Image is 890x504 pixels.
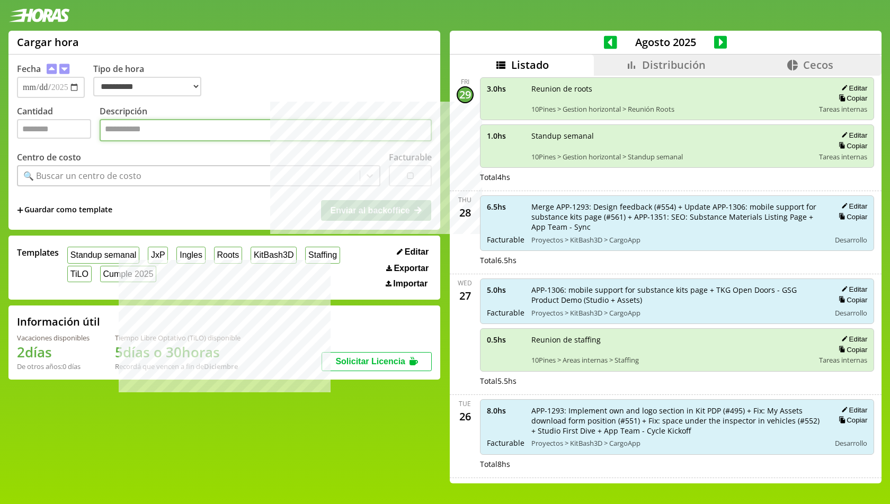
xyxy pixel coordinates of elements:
div: Tue [459,399,471,408]
span: 10Pines > Areas internas > Staffing [531,355,812,365]
span: Proyectos > KitBash3D > CargoApp [531,235,823,245]
span: Desarrollo [835,438,867,448]
div: 26 [457,408,474,425]
div: 29 [457,86,474,103]
span: Facturable [487,438,524,448]
span: Desarrollo [835,235,867,245]
span: 10Pines > Gestion horizontal > Reunión Roots [531,104,812,114]
span: 3.0 hs [487,84,524,94]
div: 27 [457,287,474,304]
span: Templates [17,247,59,258]
span: Distribución [642,58,706,72]
span: + [17,204,23,216]
div: Total 4 hs [480,172,875,182]
div: Recordá que vencen a fin de [115,362,241,371]
h1: Cargar hora [17,35,79,49]
span: Tareas internas [819,104,867,114]
b: Diciembre [204,362,238,371]
span: Proyectos > KitBash3D > CargoApp [531,308,823,318]
span: APP-1306: mobile support for substance kits page + TKG Open Doors - GSG Product Demo (Studio + As... [531,285,823,305]
button: Copiar [835,416,867,425]
button: Exportar [383,263,432,274]
span: 5.0 hs [487,285,524,295]
button: Editar [394,247,432,257]
span: Listado [511,58,549,72]
button: Copiar [835,94,867,103]
div: Tiempo Libre Optativo (TiLO) disponible [115,333,241,343]
span: +Guardar como template [17,204,112,216]
button: Copiar [835,295,867,304]
span: Exportar [394,264,429,273]
span: Tareas internas [819,152,867,161]
span: Merge APP-1293: Design feedback (#554) + Update APP-1306: mobile support for substance kits page ... [531,202,823,232]
button: KitBash3D [251,247,297,263]
span: Reunion de roots [531,84,812,94]
span: 1.0 hs [487,131,524,141]
button: Editar [838,285,867,294]
h1: 5 días o 30 horas [115,343,241,362]
span: Desarrollo [835,308,867,318]
span: Solicitar Licencia [335,357,405,366]
button: Cumple 2025 [100,266,157,282]
button: Ingles [176,247,205,263]
button: Editar [838,131,867,140]
span: Importar [393,279,428,289]
span: Facturable [487,308,524,318]
div: 🔍 Buscar un centro de costo [23,170,141,182]
button: Solicitar Licencia [322,352,432,371]
button: Staffing [305,247,340,263]
button: Editar [838,335,867,344]
span: 0.5 hs [487,335,524,345]
span: 10Pines > Gestion horizontal > Standup semanal [531,152,812,161]
div: De otros años: 0 días [17,362,90,371]
span: Tareas internas [819,355,867,365]
span: 6.5 hs [487,202,524,212]
span: APP-1293: Implement own and logo section in Kit PDP (#495) + Fix: My Assets download form positio... [531,406,823,436]
button: Editar [838,84,867,93]
button: Copiar [835,141,867,150]
div: 28 [457,204,474,221]
input: Cantidad [17,119,91,139]
div: Total 8 hs [480,459,875,469]
button: Copiar [835,345,867,354]
span: Editar [405,247,429,257]
span: Agosto 2025 [617,35,714,49]
span: Reunion de staffing [531,335,812,345]
button: TiLO [67,266,92,282]
button: Copiar [835,212,867,221]
h2: Información útil [17,314,100,329]
span: Facturable [487,235,524,245]
img: logotipo [8,8,70,22]
span: 8.0 hs [487,406,524,416]
label: Fecha [17,63,41,75]
button: Roots [214,247,242,263]
button: Editar [838,406,867,415]
button: Editar [838,202,867,211]
div: Vacaciones disponibles [17,333,90,343]
h1: 2 días [17,343,90,362]
span: Standup semanal [531,131,812,141]
textarea: Descripción [100,119,432,141]
div: Total 6.5 hs [480,255,875,265]
button: JxP [148,247,168,263]
div: scrollable content [450,76,882,482]
select: Tipo de hora [93,77,201,96]
button: Standup semanal [67,247,139,263]
div: Fri [461,77,469,86]
label: Centro de costo [17,151,81,163]
label: Tipo de hora [93,63,210,98]
div: Wed [458,278,472,287]
label: Facturable [389,151,432,163]
label: Descripción [100,105,432,144]
label: Cantidad [17,105,100,144]
div: Total 5.5 hs [480,376,875,386]
span: Cecos [803,58,833,72]
span: Proyectos > KitBash3D > CargoApp [531,438,823,448]
div: Thu [458,195,471,204]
